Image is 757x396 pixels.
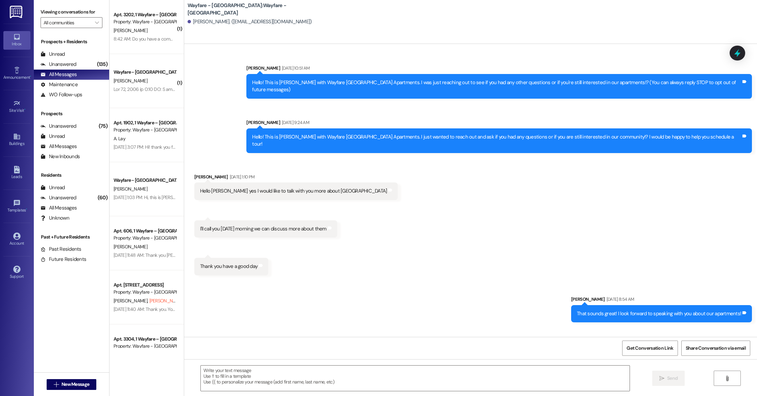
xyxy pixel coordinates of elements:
img: ResiDesk Logo [10,6,24,18]
div: All Messages [41,143,77,150]
div: [PERSON_NAME] [571,296,752,305]
div: Apt. [STREET_ADDRESS] [114,281,176,289]
div: Unanswered [41,194,76,201]
button: New Message [47,379,97,390]
span: [PERSON_NAME] [114,298,149,304]
label: Viewing conversations for [41,7,102,17]
a: Site Visit • [3,98,30,116]
a: Leads [3,164,30,182]
div: Unknown [41,215,69,222]
div: (60) [96,193,109,203]
div: Unread [41,184,65,191]
div: Property: Wayfare - [GEOGRAPHIC_DATA] [114,234,176,242]
button: Share Conversation via email [681,341,750,356]
i:  [725,376,730,381]
span: [PERSON_NAME] (Opted Out) [149,298,207,304]
div: New Inbounds [41,153,80,160]
div: Residents [34,172,109,179]
div: Unanswered [41,61,76,68]
div: Property: Wayfare - [GEOGRAPHIC_DATA] [114,289,176,296]
div: [DATE] 11:40 AM: Thank you. You will no longer receive texts from this thread. Please reply with ... [114,306,448,312]
div: Hello! This is [PERSON_NAME] with Wayfare [GEOGRAPHIC_DATA] Apartments. I was just reaching out t... [252,79,741,94]
div: Unread [41,133,65,140]
div: 8:42 AM: Do you have a communication room? I called ATT for my WiFi. They said the installation g... [114,36,369,42]
span: • [26,207,27,212]
b: Wayfare - [GEOGRAPHIC_DATA]: Wayfare - [GEOGRAPHIC_DATA] [188,2,323,17]
span: [PERSON_NAME] [114,244,147,250]
div: Apt. 1902, 1 Wayfare – [GEOGRAPHIC_DATA] [114,119,176,126]
i:  [659,376,664,381]
div: [DATE] 8:54 AM [605,296,634,303]
div: [PERSON_NAME]. ([EMAIL_ADDRESS][DOMAIN_NAME]) [188,18,312,25]
span: [PERSON_NAME] [114,27,147,33]
span: [PERSON_NAME] [114,78,147,84]
div: Maintenance [41,81,78,88]
span: Send [667,375,678,382]
a: Inbox [3,31,30,49]
div: Apt. 3202, 1 Wayfare – [GEOGRAPHIC_DATA] [114,11,176,18]
span: Get Conversation Link [627,345,673,352]
div: Apt. 606, 1 Wayfare – [GEOGRAPHIC_DATA] [114,227,176,234]
div: I'll call you [DATE] morning we can discuss more about them [200,225,326,232]
i:  [54,382,59,387]
div: That sounds great! I look forward to speaking with you about our apartments! [577,310,741,317]
div: Hello! This is [PERSON_NAME] with Wayfare [GEOGRAPHIC_DATA] Apartments. I just wanted to reach ou... [252,133,741,148]
span: Share Conversation via email [686,345,746,352]
span: A. Lay [114,135,125,142]
div: [DATE] 1:10 PM [228,173,255,180]
div: All Messages [41,71,77,78]
div: Thank you have a good day [200,263,258,270]
div: WO Follow-ups [41,91,82,98]
a: Account [3,230,30,249]
div: Future Residents [41,256,86,263]
div: Hello [PERSON_NAME] yes I would like to talk with you more about [GEOGRAPHIC_DATA] [200,188,387,195]
div: [DATE] 9:24 AM [280,119,309,126]
input: All communities [44,17,92,28]
span: • [24,107,25,112]
div: (135) [95,59,109,70]
div: [DATE] 10:51 AM [280,65,310,72]
span: New Message [62,381,89,388]
div: Apt. 3304, 1 Wayfare – [GEOGRAPHIC_DATA] [114,336,176,343]
div: Property: Wayfare - [GEOGRAPHIC_DATA] [114,18,176,25]
div: All Messages [41,204,77,212]
i:  [95,20,99,25]
a: Templates • [3,197,30,216]
div: [PERSON_NAME] [246,119,752,128]
div: Wayfare - [GEOGRAPHIC_DATA] [114,177,176,184]
div: Property: Wayfare - [GEOGRAPHIC_DATA] [114,343,176,350]
div: [PERSON_NAME] [194,173,398,183]
div: (75) [97,121,109,131]
div: [DATE] 3:07 PM: Hi! thank you for letting us know, I notified [PERSON_NAME] about the situation. [114,144,299,150]
button: Get Conversation Link [622,341,678,356]
div: Prospects + Residents [34,38,109,45]
button: Send [652,371,685,386]
div: Wayfare - [GEOGRAPHIC_DATA] [114,69,176,76]
div: Past Residents [41,246,81,253]
span: [PERSON_NAME] [114,186,147,192]
div: Unread [41,51,65,58]
div: Property: Wayfare - [GEOGRAPHIC_DATA] [114,126,176,133]
a: Support [3,264,30,282]
div: Prospects [34,110,109,117]
div: Past + Future Residents [34,233,109,241]
div: [PERSON_NAME] [246,65,752,74]
div: Unanswered [41,123,76,130]
div: [DATE] 11:48 AM: Thank you [PERSON_NAME] [114,252,200,258]
a: Buildings [3,131,30,149]
span: • [30,74,31,79]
